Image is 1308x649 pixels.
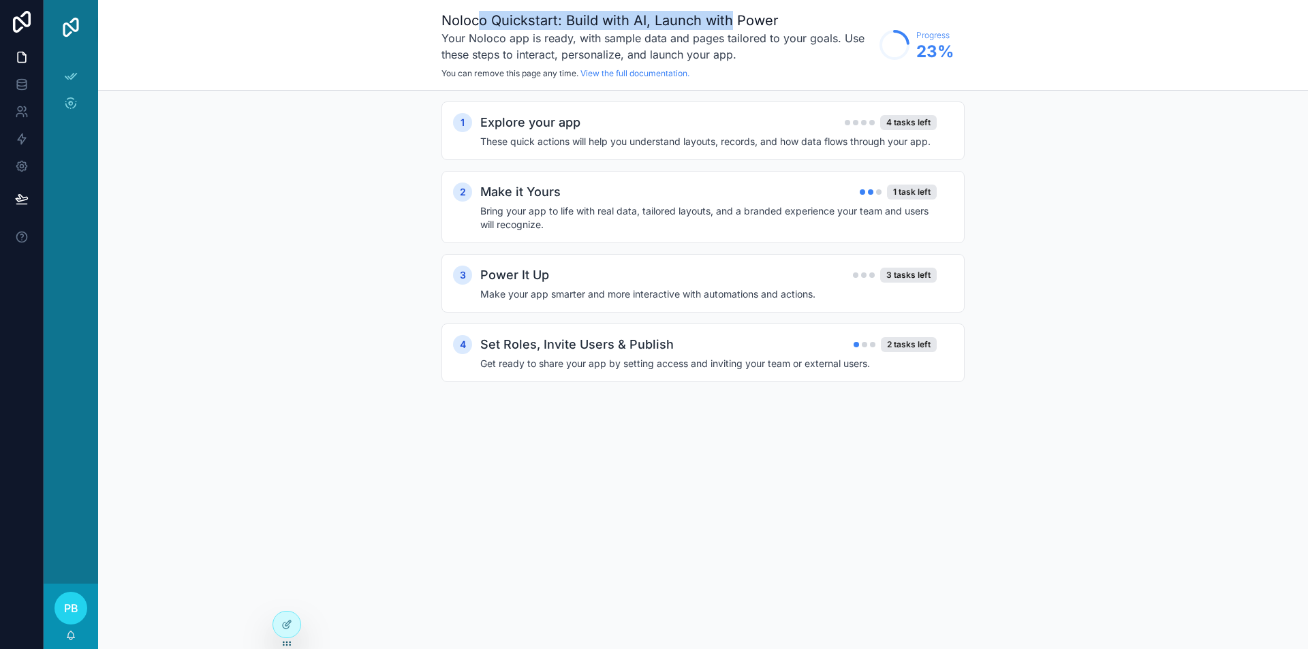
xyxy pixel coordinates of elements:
[60,16,82,38] img: App logo
[44,54,98,133] div: scrollable content
[441,30,873,63] h3: Your Noloco app is ready, with sample data and pages tailored to your goals. Use these steps to i...
[441,11,873,30] h1: Noloco Quickstart: Build with AI, Launch with Power
[916,41,954,63] span: 23 %
[916,30,954,41] span: Progress
[441,68,578,78] span: You can remove this page any time.
[64,600,78,616] span: PB
[580,68,689,78] a: View the full documentation.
